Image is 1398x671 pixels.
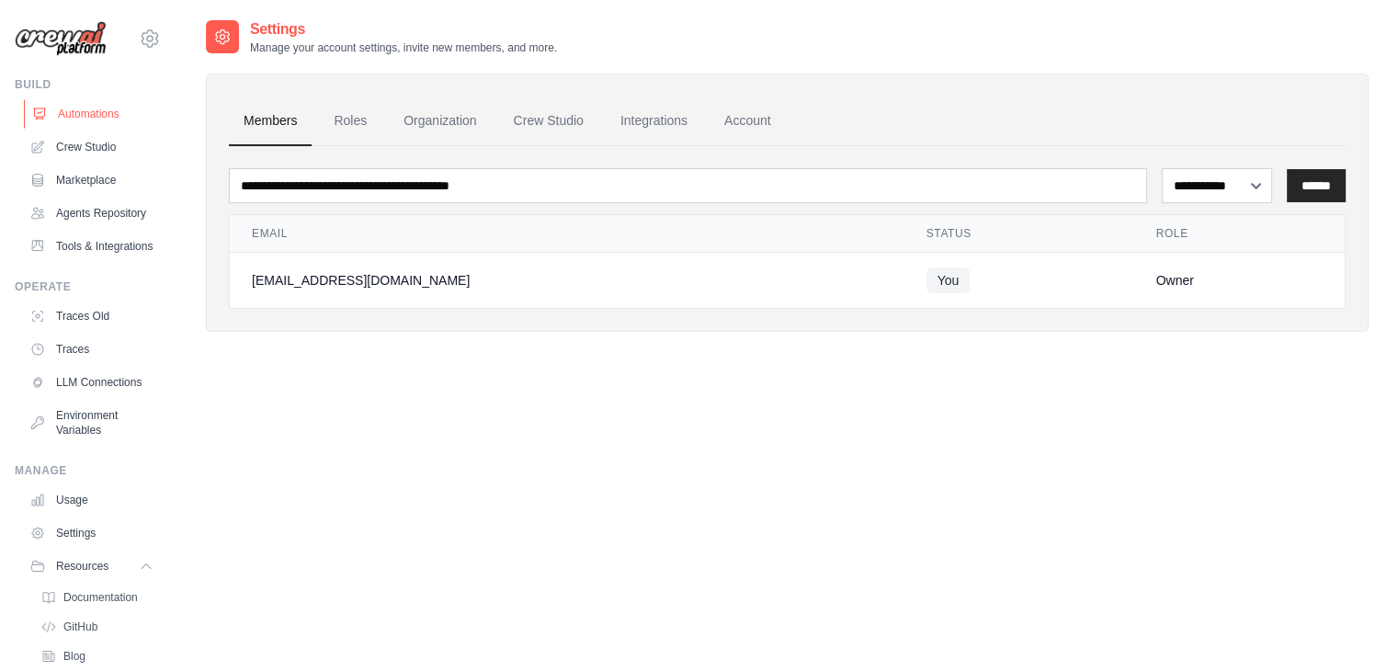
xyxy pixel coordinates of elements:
[229,97,312,146] a: Members
[1134,215,1346,253] th: Role
[22,132,161,162] a: Crew Studio
[250,18,557,40] h2: Settings
[24,99,163,129] a: Automations
[250,40,557,55] p: Manage your account settings, invite new members, and more.
[22,401,161,445] a: Environment Variables
[22,165,161,195] a: Marketplace
[252,271,882,290] div: [EMAIL_ADDRESS][DOMAIN_NAME]
[22,518,161,548] a: Settings
[926,267,971,293] span: You
[56,559,108,574] span: Resources
[22,335,161,364] a: Traces
[22,301,161,331] a: Traces Old
[22,232,161,261] a: Tools & Integrations
[63,649,85,664] span: Blog
[33,643,161,669] a: Blog
[22,485,161,515] a: Usage
[230,215,904,253] th: Email
[499,97,598,146] a: Crew Studio
[63,620,97,634] span: GitHub
[33,585,161,610] a: Documentation
[22,552,161,581] button: Resources
[15,77,161,92] div: Build
[63,590,138,605] span: Documentation
[710,97,786,146] a: Account
[22,368,161,397] a: LLM Connections
[15,279,161,294] div: Operate
[15,463,161,478] div: Manage
[1156,271,1324,290] div: Owner
[319,97,381,146] a: Roles
[33,614,161,640] a: GitHub
[22,199,161,228] a: Agents Repository
[904,215,1134,253] th: Status
[389,97,491,146] a: Organization
[606,97,702,146] a: Integrations
[15,21,107,57] img: Logo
